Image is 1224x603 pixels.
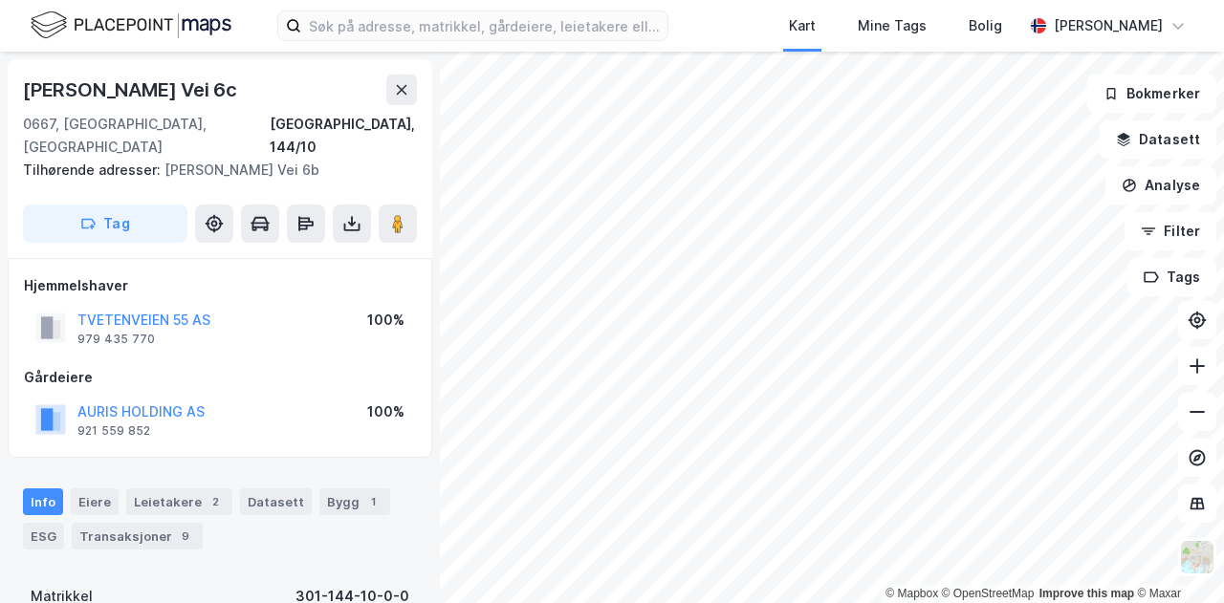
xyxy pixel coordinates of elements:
div: Datasett [240,488,312,515]
div: Bolig [969,14,1002,37]
div: 921 559 852 [77,423,150,439]
div: [PERSON_NAME] Vei 6b [23,159,402,182]
div: [GEOGRAPHIC_DATA], 144/10 [270,113,417,159]
div: Hjemmelshaver [24,274,416,297]
div: 1 [363,492,382,511]
div: Bygg [319,488,390,515]
iframe: Chat Widget [1128,511,1224,603]
img: logo.f888ab2527a4732fd821a326f86c7f29.svg [31,9,231,42]
div: Leietakere [126,488,232,515]
button: Tag [23,205,187,243]
button: Filter [1125,212,1216,250]
span: Tilhørende adresser: [23,162,164,178]
div: Kontrollprogram for chat [1128,511,1224,603]
a: OpenStreetMap [942,587,1035,600]
div: 9 [176,527,195,546]
div: Transaksjoner [72,523,203,549]
a: Improve this map [1039,587,1134,600]
div: [PERSON_NAME] Vei 6c [23,75,241,105]
div: Info [23,488,63,515]
input: Søk på adresse, matrikkel, gårdeiere, leietakere eller personer [301,11,667,40]
div: Eiere [71,488,119,515]
div: 100% [367,400,404,423]
div: [PERSON_NAME] [1054,14,1163,37]
div: ESG [23,523,64,549]
button: Analyse [1105,166,1216,205]
button: Bokmerker [1087,75,1216,113]
button: Datasett [1100,120,1216,159]
div: 0667, [GEOGRAPHIC_DATA], [GEOGRAPHIC_DATA] [23,113,270,159]
button: Tags [1127,258,1216,296]
div: Gårdeiere [24,366,416,389]
div: Mine Tags [858,14,927,37]
div: 979 435 770 [77,332,155,347]
a: Mapbox [885,587,938,600]
div: 100% [367,309,404,332]
div: Kart [789,14,816,37]
div: 2 [206,492,225,511]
